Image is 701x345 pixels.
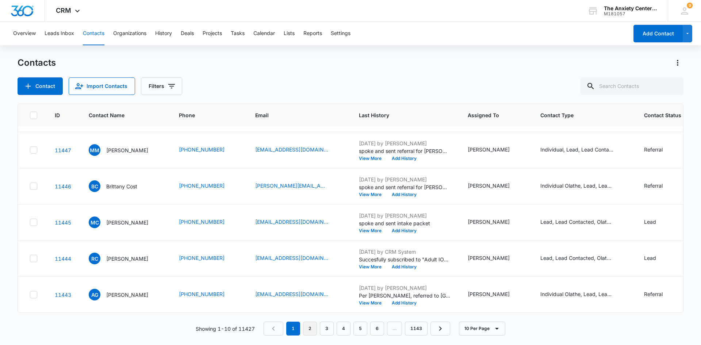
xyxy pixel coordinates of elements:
a: [EMAIL_ADDRESS][DOMAIN_NAME] [255,218,328,226]
div: Contact Type - Individual Olathe, Lead, Lead Contacted - Select to Edit Field [540,290,627,299]
div: Assigned To - Sara Backhus - Select to Edit Field [468,146,523,154]
span: Contact Name [89,111,151,119]
div: Lead [644,218,656,226]
button: History [155,22,172,45]
div: account id [604,11,657,16]
p: [PERSON_NAME] [106,291,148,299]
p: spoke and sent referral for [PERSON_NAME] [359,183,450,191]
em: 1 [286,322,300,336]
p: [PERSON_NAME] [106,146,148,154]
button: Add Contact [18,77,63,95]
div: account name [604,5,657,11]
a: Page 2 [303,322,317,336]
div: Assigned To - Sara Backhus - Select to Edit Field [468,290,523,299]
a: [PHONE_NUMBER] [179,182,225,189]
div: Phone - (913) 710-7456 - Select to Edit Field [179,146,238,154]
button: Add History [387,156,422,161]
div: Contact Name - Amanda Guebara - Select to Edit Field [89,289,161,300]
button: Leads Inbox [45,22,74,45]
button: Add History [387,229,422,233]
div: [PERSON_NAME] [468,290,510,298]
button: 10 Per Page [459,322,505,336]
p: [DATE] by [PERSON_NAME] [359,284,450,292]
nav: Pagination [264,322,450,336]
a: Navigate to contact details page for Amanda Guebara [55,292,71,298]
a: Next Page [430,322,450,336]
a: Page 3 [320,322,334,336]
span: Contact Type [540,111,616,119]
div: Contact Status - Referral - Select to Edit Field [644,182,676,191]
p: [PERSON_NAME] [106,219,148,226]
p: spoke and sent intake packet [359,219,450,227]
div: Lead, Lead Contacted, Olathe Adult IOP [540,254,613,262]
a: Navigate to contact details page for Maegan Caldrone [55,219,71,226]
div: Referral [644,146,663,153]
div: Assigned To - Erika Marker - Select to Edit Field [468,254,523,263]
div: Referral [644,290,663,298]
span: 9 [687,3,693,8]
div: Contact Type - Lead, Lead Contacted, Olathe Adult IOP - Select to Edit Field [540,254,627,263]
div: Lead, Lead Contacted, Olathe Adolescent IOP [540,218,613,226]
p: [DATE] by [PERSON_NAME] [359,212,450,219]
div: Contact Type - Individual, Lead, Lead Contacted - Select to Edit Field [540,146,627,154]
span: CRM [56,7,71,14]
div: Lead [644,254,656,262]
div: Phone - (913) 434-6894 - Select to Edit Field [179,254,238,263]
span: Contact Status [644,111,681,119]
button: Contacts [83,22,104,45]
div: Email - cochranrusty85@gmail.com - Select to Edit Field [255,254,341,263]
div: Assigned To - Erika Marker - Select to Edit Field [468,182,523,191]
a: [EMAIL_ADDRESS][DOMAIN_NAME] [255,290,328,298]
span: Last History [359,111,440,119]
span: Phone [179,111,227,119]
div: Email - mmesser40@yahoo.com - Select to Edit Field [255,146,341,154]
button: View More [359,229,387,233]
div: Contact Status - Referral - Select to Edit Field [644,290,676,299]
a: Page 4 [337,322,350,336]
p: Per [PERSON_NAME], referred to [GEOGRAPHIC_DATA] [359,292,450,299]
div: Individual Olathe, Lead, Lead Contacted [540,182,613,189]
a: Navigate to contact details page for Michelle Messer [55,147,71,153]
h1: Contacts [18,57,56,68]
button: Add History [387,301,422,305]
input: Search Contacts [581,77,683,95]
span: MM [89,144,100,156]
button: Tasks [231,22,245,45]
div: Contact Name - Brittany Cost - Select to Edit Field [89,180,150,192]
div: Contact Type - Individual Olathe, Lead, Lead Contacted - Select to Edit Field [540,182,627,191]
button: View More [359,192,387,197]
span: Assigned To [468,111,512,119]
div: Phone - (785) 393-1005 - Select to Edit Field [179,290,238,299]
span: Email [255,111,331,119]
p: spoke and sent referral for [PERSON_NAME] [359,147,450,155]
p: [DATE] by [PERSON_NAME] [359,139,450,147]
div: Contact Name - Michelle Messer - Select to Edit Field [89,144,161,156]
button: View More [359,156,387,161]
p: Brittany Cost [106,183,137,190]
a: [PHONE_NUMBER] [179,146,225,153]
div: Phone - (702) 808-5496 - Select to Edit Field [179,218,238,227]
span: ID [55,111,61,119]
div: Contact Type - Lead, Lead Contacted, Olathe Adolescent IOP - Select to Edit Field [540,218,627,227]
div: Contact Status - Lead - Select to Edit Field [644,254,669,263]
button: Settings [331,22,350,45]
button: Add Contact [633,25,683,42]
a: [PHONE_NUMBER] [179,290,225,298]
button: Import Contacts [69,77,135,95]
p: [DATE] by [PERSON_NAME] [359,176,450,183]
a: [EMAIL_ADDRESS][DOMAIN_NAME] [255,146,328,153]
button: Overview [13,22,36,45]
p: Succesfully subscribed to "Adult IOP Email Journey Maybes". [359,256,450,263]
a: [PHONE_NUMBER] [179,254,225,262]
button: Deals [181,22,194,45]
button: Add History [387,192,422,197]
div: Individual Olathe, Lead, Lead Contacted [540,290,613,298]
div: Contact Status - Lead - Select to Edit Field [644,218,669,227]
button: Filters [141,77,182,95]
a: Page 6 [370,322,384,336]
div: Email - brittany.cost@comcast.net - Select to Edit Field [255,182,341,191]
a: [EMAIL_ADDRESS][DOMAIN_NAME] [255,254,328,262]
div: [PERSON_NAME] [468,182,510,189]
p: [PERSON_NAME] [106,255,148,262]
div: Assigned To - Erika Marker - Select to Edit Field [468,218,523,227]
